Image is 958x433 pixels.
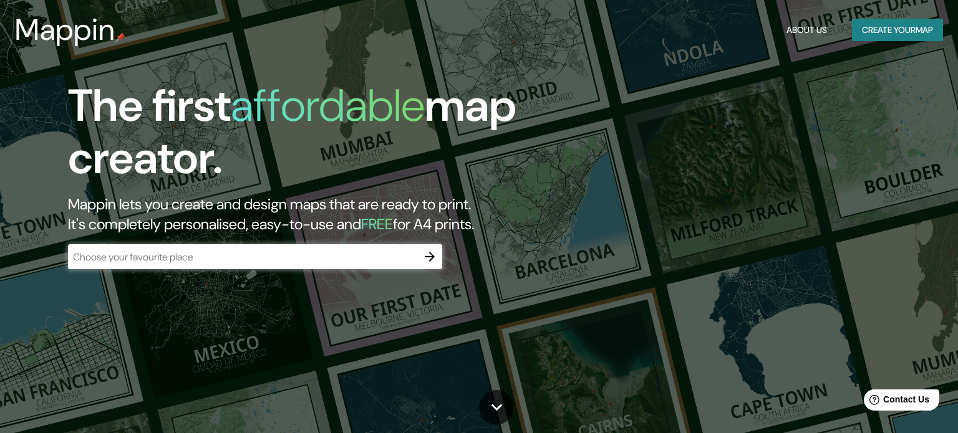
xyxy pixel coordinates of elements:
[847,384,944,419] iframe: Help widget launcher
[15,12,115,47] h3: Mappin
[68,250,417,264] input: Choose your favourite place
[852,19,943,42] button: Create yourmap
[115,32,125,42] img: mappin-pin
[68,80,547,194] h1: The first map creator.
[231,77,425,135] h1: affordable
[781,19,832,42] button: About Us
[361,214,393,234] h5: FREE
[68,194,547,234] h2: Mappin lets you create and design maps that are ready to print. It's completely personalised, eas...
